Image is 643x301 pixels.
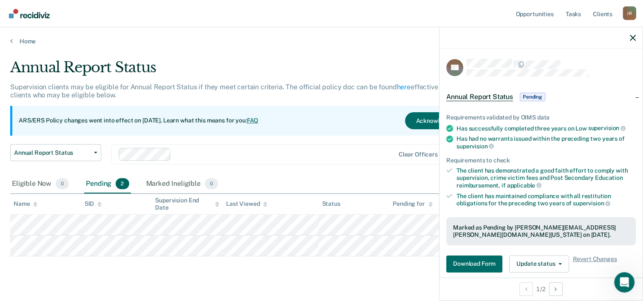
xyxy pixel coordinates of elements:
a: Home [10,37,633,45]
button: Profile dropdown button [623,6,636,20]
div: Clear officers [399,151,438,158]
iframe: Intercom live chat [614,272,635,292]
div: Marked as Pending by [PERSON_NAME][EMAIL_ADDRESS][PERSON_NAME][DOMAIN_NAME][US_STATE] on [DATE]. [453,224,629,239]
span: Annual Report Status [14,149,91,156]
div: Name [14,200,37,207]
div: Marked Ineligible [144,175,220,193]
div: Last Viewed [226,200,267,207]
div: J R [623,6,636,20]
span: supervision [456,143,494,150]
div: Annual Report StatusPending [439,83,643,111]
button: Next Opportunity [549,282,563,296]
div: SID [85,200,102,207]
div: Requirements validated by OIMS data [446,114,636,121]
div: Has had no warrants issued within the preceding two years of [456,135,636,150]
div: Supervision End Date [155,197,219,211]
span: Annual Report Status [446,93,513,101]
div: Pending [84,175,130,193]
div: 1 / 2 [439,278,643,300]
div: Status [322,200,340,207]
img: Recidiviz [9,9,50,18]
span: supervision [573,200,610,207]
button: Previous Opportunity [519,282,533,296]
span: supervision [588,125,626,131]
span: 0 [205,178,218,189]
button: Download Form [446,256,502,273]
div: Annual Report Status [10,59,493,83]
div: The client has demonstrated a good faith effort to comply with supervision, crime victim fees and... [456,167,636,189]
div: Pending for [393,200,432,207]
a: FAQ [247,117,259,124]
span: applicable [507,182,541,189]
button: Update status [509,256,569,273]
p: ARS/ERS Policy changes went into effect on [DATE]. Learn what this means for you: [19,116,258,125]
p: Supervision clients may be eligible for Annual Report Status if they meet certain criteria. The o... [10,83,486,99]
span: 2 [116,178,129,189]
span: Pending [520,93,545,101]
span: 0 [56,178,69,189]
div: The client has maintained compliance with all restitution obligations for the preceding two years of [456,193,636,207]
button: Acknowledge & Close [405,112,486,129]
div: Has successfully completed three years on Low [456,125,636,132]
span: Revert Changes [572,256,617,273]
div: Requirements to check [446,157,636,164]
div: Eligible Now [10,175,71,193]
a: Navigate to form link [446,256,506,273]
a: here [397,83,411,91]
